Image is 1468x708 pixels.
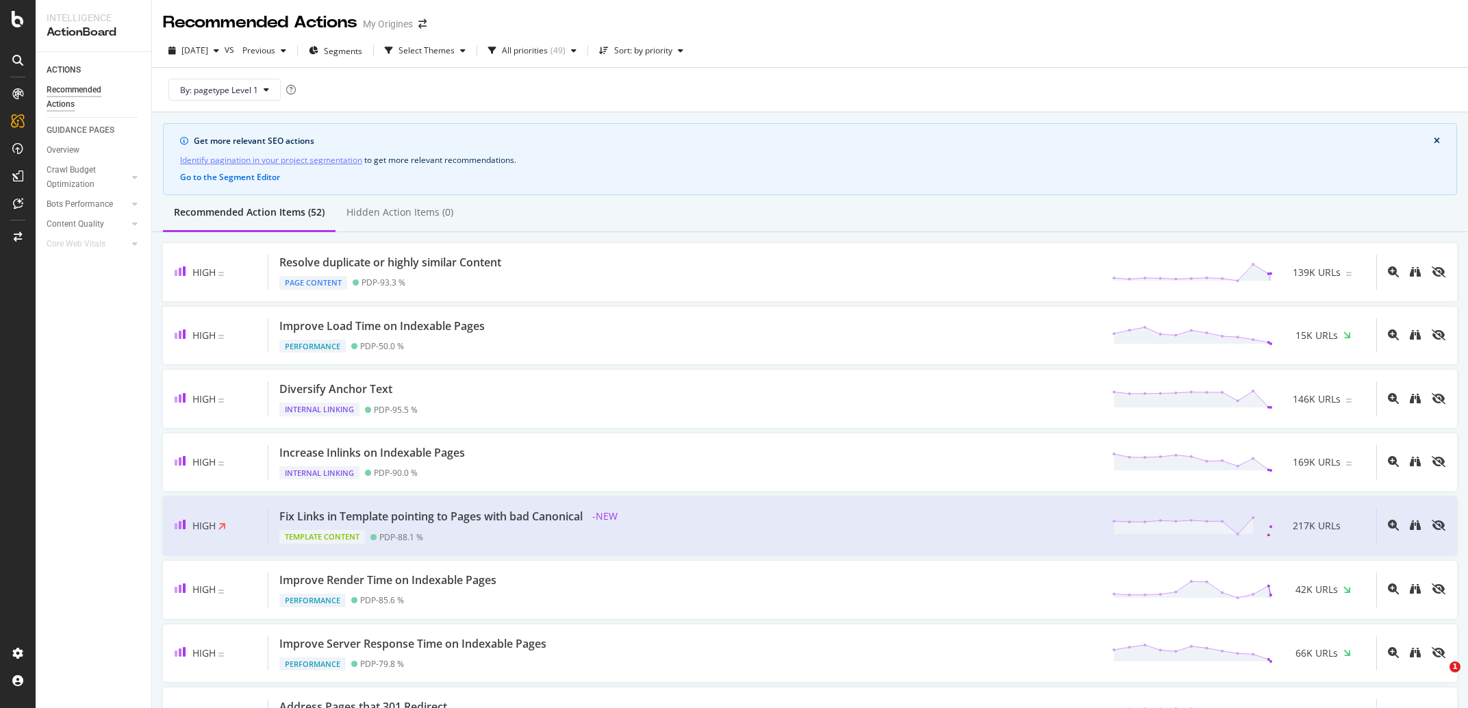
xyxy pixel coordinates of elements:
[1410,266,1421,277] div: binoculars
[1432,329,1445,340] div: eye-slash
[47,163,118,192] div: Crawl Budget Optimization
[1295,583,1338,596] span: 42K URLs
[192,646,216,659] span: High
[192,583,216,596] span: High
[237,45,275,56] span: Previous
[346,205,453,219] div: Hidden Action Items (0)
[1432,647,1445,658] div: eye-slash
[192,329,216,342] span: High
[192,392,216,405] span: High
[1410,455,1421,468] a: binoculars
[47,143,79,157] div: Overview
[47,163,128,192] a: Crawl Budget Optimization
[1410,393,1421,404] div: binoculars
[418,19,427,29] div: arrow-right-arrow-left
[1410,392,1421,405] a: binoculars
[218,462,224,466] img: Equal
[1410,520,1421,531] div: binoculars
[1293,392,1341,406] span: 146K URLs
[279,318,485,334] div: Improve Load Time on Indexable Pages
[279,276,347,290] div: Page Content
[360,595,404,605] div: PDP - 85.6 %
[279,445,465,461] div: Increase Inlinks on Indexable Pages
[180,153,1440,167] div: to get more relevant recommendations .
[502,47,548,55] div: All priorities
[324,45,362,57] span: Segments
[279,636,546,652] div: Improve Server Response Time on Indexable Pages
[1410,519,1421,532] a: binoculars
[47,83,129,112] div: Recommended Actions
[1421,661,1454,694] iframe: Intercom live chat
[362,277,405,288] div: PDP - 93.3 %
[218,272,224,276] img: Equal
[1293,455,1341,469] span: 169K URLs
[1432,520,1445,531] div: eye-slash
[47,217,104,231] div: Content Quality
[47,143,142,157] a: Overview
[218,590,224,594] img: Equal
[279,572,496,588] div: Improve Render Time on Indexable Pages
[1410,329,1421,340] div: binoculars
[218,335,224,339] img: Equal
[168,79,281,101] button: By: pagetype Level 1
[279,403,359,416] div: Internal Linking
[279,509,583,524] div: Fix Links in Template pointing to Pages with bad Canonical
[181,45,208,56] span: 2025 Sep. 18th
[47,197,128,212] a: Bots Performance
[279,594,346,607] div: Performance
[192,455,216,468] span: High
[47,197,113,212] div: Bots Performance
[1388,583,1399,594] div: magnifying-glass-plus
[1432,266,1445,277] div: eye-slash
[1410,583,1421,594] div: binoculars
[614,47,672,55] div: Sort: by priority
[180,173,280,182] button: Go to the Segment Editor
[360,659,404,669] div: PDP - 79.8 %
[47,63,142,77] a: ACTIONS
[192,519,216,532] span: High
[1295,646,1338,660] span: 66K URLs
[303,40,368,62] button: Segments
[550,47,566,55] div: ( 49 )
[588,508,622,524] span: - NEW
[1346,399,1352,403] img: Equal
[163,40,225,62] button: [DATE]
[163,123,1457,195] div: info banner
[1410,329,1421,342] a: binoculars
[47,63,81,77] div: ACTIONS
[379,40,471,62] button: Select Themes
[1432,583,1445,594] div: eye-slash
[174,205,325,219] div: Recommended Action Items (52)
[1450,661,1460,672] span: 1
[47,237,105,251] div: Core Web Vitals
[279,340,346,353] div: Performance
[1295,329,1338,342] span: 15K URLs
[180,153,362,167] a: Identify pagination in your project segmentation
[1293,519,1341,533] span: 217K URLs
[1293,266,1341,279] span: 139K URLs
[1388,520,1399,531] div: magnifying-glass-plus
[398,47,455,55] div: Select Themes
[237,40,292,62] button: Previous
[180,84,258,96] span: By: pagetype Level 1
[379,532,423,542] div: PDP - 88.1 %
[47,237,128,251] a: Core Web Vitals
[47,123,142,138] a: GUIDANCE PAGES
[1346,272,1352,276] img: Equal
[1410,456,1421,467] div: binoculars
[1410,266,1421,279] a: binoculars
[1432,456,1445,467] div: eye-slash
[1388,393,1399,404] div: magnifying-glass-plus
[194,135,1434,147] div: Get more relevant SEO actions
[279,466,359,480] div: Internal Linking
[47,217,128,231] a: Content Quality
[1388,456,1399,467] div: magnifying-glass-plus
[192,266,216,279] span: High
[163,11,357,34] div: Recommended Actions
[1388,329,1399,340] div: magnifying-glass-plus
[1346,462,1352,466] img: Equal
[1388,647,1399,658] div: magnifying-glass-plus
[483,40,582,62] button: All priorities(49)
[279,255,501,270] div: Resolve duplicate or highly similar Content
[1388,266,1399,277] div: magnifying-glass-plus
